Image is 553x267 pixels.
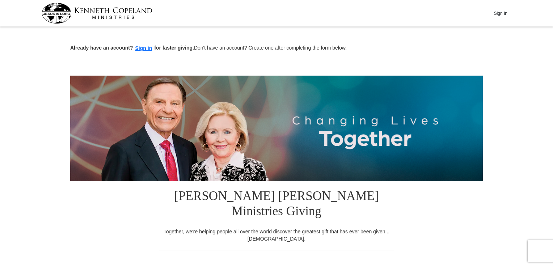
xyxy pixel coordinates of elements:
button: Sign in [133,44,155,52]
strong: Already have an account? for faster giving. [70,45,194,51]
h1: [PERSON_NAME] [PERSON_NAME] Ministries Giving [159,181,394,228]
button: Sign In [490,8,511,19]
p: Don't have an account? Create one after completing the form below. [70,44,483,52]
div: Together, we're helping people all over the world discover the greatest gift that has ever been g... [159,228,394,242]
img: kcm-header-logo.svg [42,3,152,24]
